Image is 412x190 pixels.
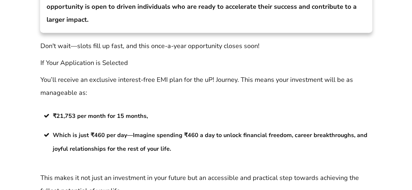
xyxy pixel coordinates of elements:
strong: Which is just ₹460 per day—Imagine spending ₹460 a day to unlock financial freedom, career breakt... [53,131,367,152]
p: Don't wait—slots fill up fast, and this once-a-year opportunity closes soon! [40,40,372,53]
strong: ₹21,753 per month for 15 months, [53,112,148,120]
p: You’ll receive an exclusive interest-free EMI plan for the uP! Journey. This means your investmen... [40,73,372,99]
p: If Your Application is Selected [40,57,372,70]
